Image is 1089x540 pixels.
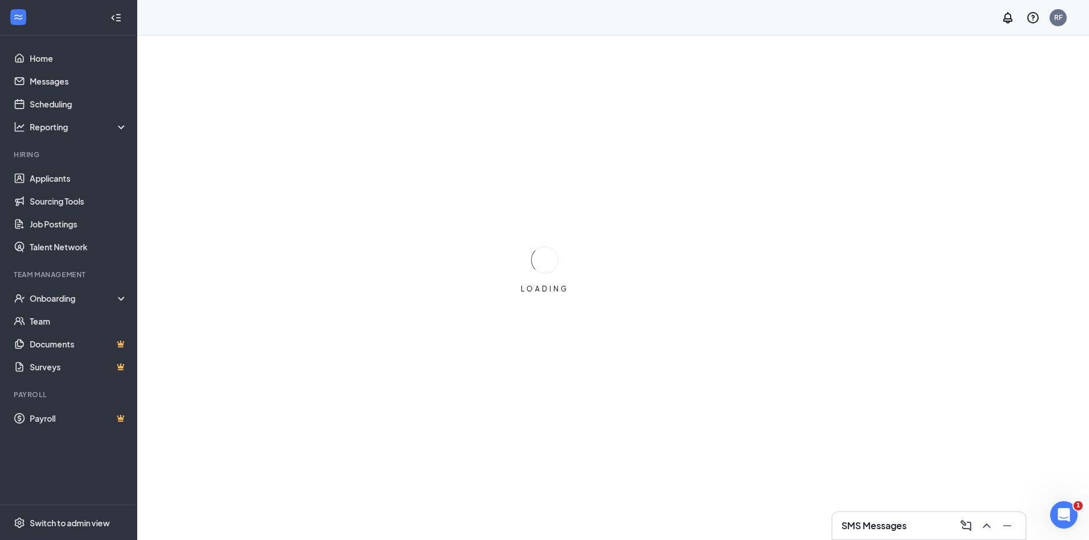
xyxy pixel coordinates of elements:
[30,517,110,529] div: Switch to admin view
[959,519,973,533] svg: ComposeMessage
[30,167,127,190] a: Applicants
[14,150,125,159] div: Hiring
[30,293,118,304] div: Onboarding
[978,517,996,535] button: ChevronUp
[1026,11,1040,25] svg: QuestionInfo
[13,11,24,23] svg: WorkstreamLogo
[30,407,127,430] a: PayrollCrown
[516,284,573,294] div: LOADING
[30,190,127,213] a: Sourcing Tools
[30,70,127,93] a: Messages
[110,12,122,23] svg: Collapse
[30,235,127,258] a: Talent Network
[1054,13,1063,22] div: RF
[30,310,127,333] a: Team
[1001,11,1015,25] svg: Notifications
[14,293,25,304] svg: UserCheck
[30,333,127,355] a: DocumentsCrown
[30,213,127,235] a: Job Postings
[1074,501,1083,510] span: 1
[30,93,127,115] a: Scheduling
[30,47,127,70] a: Home
[14,121,25,133] svg: Analysis
[980,519,994,533] svg: ChevronUp
[998,517,1016,535] button: Minimize
[1050,501,1078,529] iframe: Intercom live chat
[957,517,975,535] button: ComposeMessage
[1000,519,1014,533] svg: Minimize
[14,517,25,529] svg: Settings
[30,121,128,133] div: Reporting
[841,519,907,532] h3: SMS Messages
[14,390,125,399] div: Payroll
[30,355,127,378] a: SurveysCrown
[14,270,125,279] div: Team Management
